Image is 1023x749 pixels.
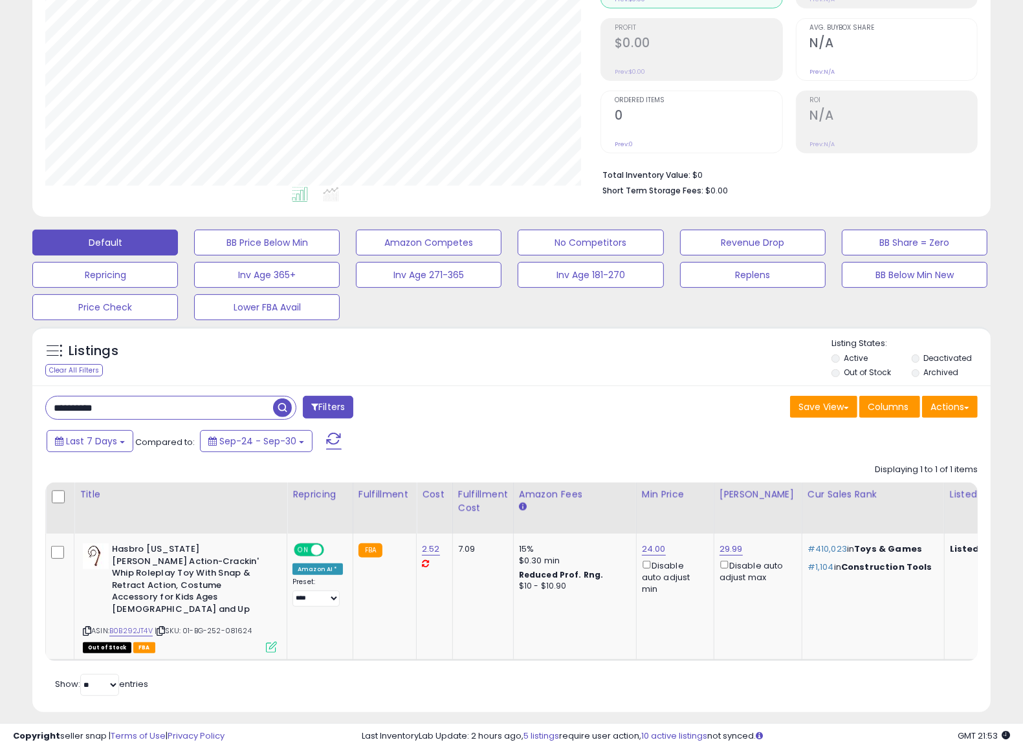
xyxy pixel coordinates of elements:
[790,396,857,418] button: Save View
[923,367,958,378] label: Archived
[133,642,155,653] span: FBA
[720,558,792,583] div: Disable auto adjust max
[808,543,847,555] span: #410,023
[615,68,645,76] small: Prev: $0.00
[194,262,340,288] button: Inv Age 365+
[422,543,440,556] a: 2.52
[854,543,922,555] span: Toys & Games
[292,563,343,575] div: Amazon AI *
[641,730,707,742] a: 10 active listings
[69,342,118,360] h5: Listings
[112,543,269,618] b: Hasbro [US_STATE][PERSON_NAME] Action-Crackin' Whip Roleplay Toy With Snap & Retract Action, Cost...
[519,488,631,501] div: Amazon Fees
[868,400,908,413] span: Columns
[55,678,148,690] span: Show: entries
[519,555,626,567] div: $0.30 min
[518,230,663,255] button: No Competitors
[109,625,153,636] a: B0B292JT4V
[844,367,891,378] label: Out of Stock
[923,353,972,364] label: Deactivated
[194,294,340,320] button: Lower FBA Avail
[45,364,103,376] div: Clear All Filters
[219,435,296,448] span: Sep-24 - Sep-30
[135,436,195,448] span: Compared to:
[83,543,277,651] div: ASIN:
[810,25,977,32] span: Avg. Buybox Share
[615,25,782,32] span: Profit
[602,185,703,196] b: Short Term Storage Fees:
[111,730,166,742] a: Terms of Use
[155,625,252,636] span: | SKU: 01-BG-252-081624
[358,543,382,558] small: FBA
[950,543,1009,555] b: Listed Price:
[13,730,60,742] strong: Copyright
[810,97,977,104] span: ROI
[13,730,225,743] div: seller snap | |
[810,140,835,148] small: Prev: N/A
[615,97,782,104] span: Ordered Items
[720,488,797,501] div: [PERSON_NAME]
[303,396,353,418] button: Filters
[523,730,559,742] a: 5 listings
[32,262,178,288] button: Repricing
[518,262,663,288] button: Inv Age 181-270
[922,396,978,418] button: Actions
[680,262,826,288] button: Replens
[859,396,920,418] button: Columns
[66,435,117,448] span: Last 7 Days
[810,108,977,125] h2: N/A
[615,108,782,125] h2: 0
[615,140,633,148] small: Prev: 0
[83,543,109,569] img: 31f-+kTRqdL._SL40_.jpg
[831,338,991,350] p: Listing States:
[422,488,447,501] div: Cost
[808,561,834,573] span: #1,104
[356,262,501,288] button: Inv Age 271-365
[47,430,133,452] button: Last 7 Days
[358,488,411,501] div: Fulfillment
[194,230,340,255] button: BB Price Below Min
[32,294,178,320] button: Price Check
[602,166,968,182] li: $0
[808,543,934,555] p: in
[642,543,666,556] a: 24.00
[519,581,626,592] div: $10 - $10.90
[32,230,178,255] button: Default
[519,501,527,513] small: Amazon Fees.
[958,730,1010,742] span: 2025-10-8 21:53 GMT
[458,488,508,515] div: Fulfillment Cost
[200,430,313,452] button: Sep-24 - Sep-30
[168,730,225,742] a: Privacy Policy
[808,561,934,573] p: in
[841,561,932,573] span: Construction Tools
[602,169,690,180] b: Total Inventory Value:
[705,184,728,197] span: $0.00
[292,488,347,501] div: Repricing
[519,543,626,555] div: 15%
[615,36,782,53] h2: $0.00
[292,578,343,607] div: Preset:
[80,488,281,501] div: Title
[680,230,826,255] button: Revenue Drop
[720,543,743,556] a: 29.99
[842,262,987,288] button: BB Below Min New
[295,545,311,556] span: ON
[642,558,704,595] div: Disable auto adjust min
[322,545,343,556] span: OFF
[810,36,977,53] h2: N/A
[519,569,604,580] b: Reduced Prof. Rng.
[810,68,835,76] small: Prev: N/A
[458,543,503,555] div: 7.09
[356,230,501,255] button: Amazon Competes
[842,230,987,255] button: BB Share = Zero
[83,642,131,653] span: All listings that are currently out of stock and unavailable for purchase on Amazon
[844,353,868,364] label: Active
[362,730,1010,743] div: Last InventoryLab Update: 2 hours ago, require user action, not synced.
[808,488,939,501] div: Cur Sales Rank
[875,464,978,476] div: Displaying 1 to 1 of 1 items
[642,488,709,501] div: Min Price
